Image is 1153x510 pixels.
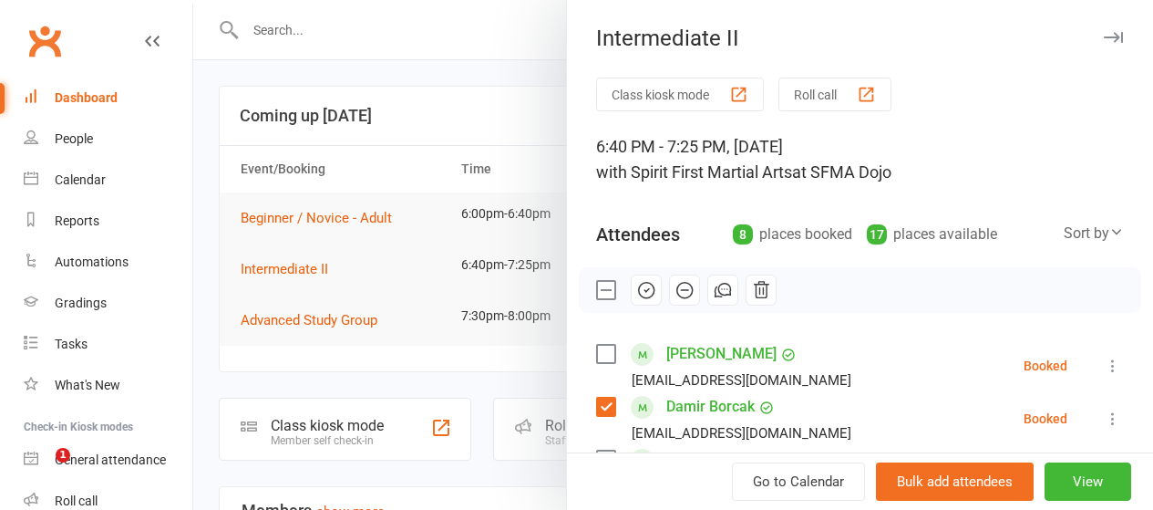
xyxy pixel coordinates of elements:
[56,448,70,463] span: 1
[24,324,192,365] a: Tasks
[596,134,1124,185] div: 6:40 PM - 7:25 PM, [DATE]
[24,440,192,481] a: General attendance kiosk mode
[876,463,1034,501] button: Bulk add attendees
[55,378,120,392] div: What's New
[666,339,777,369] a: [PERSON_NAME]
[792,162,891,182] span: at SFMA Dojo
[867,222,997,247] div: places available
[24,201,192,242] a: Reports
[596,222,680,247] div: Attendees
[24,365,192,406] a: What's New
[24,78,192,119] a: Dashboard
[55,90,118,105] div: Dashboard
[632,369,851,392] div: [EMAIL_ADDRESS][DOMAIN_NAME]
[778,78,891,111] button: Roll call
[733,222,852,247] div: places booked
[55,172,106,187] div: Calendar
[55,131,93,146] div: People
[55,453,166,467] div: General attendance
[1024,359,1067,372] div: Booked
[732,463,865,501] a: Go to Calendar
[24,283,192,324] a: Gradings
[1024,412,1067,425] div: Booked
[55,337,88,351] div: Tasks
[55,494,98,508] div: Roll call
[596,162,792,182] span: with Spirit First Martial Arts
[666,445,777,474] a: [PERSON_NAME]
[55,255,129,269] div: Automations
[55,296,107,310] div: Gradings
[596,78,764,111] button: Class kiosk mode
[632,422,851,445] div: [EMAIL_ADDRESS][DOMAIN_NAME]
[24,242,192,283] a: Automations
[1064,222,1124,245] div: Sort by
[24,119,192,160] a: People
[1045,463,1131,501] button: View
[22,18,67,64] a: Clubworx
[24,160,192,201] a: Calendar
[55,213,99,228] div: Reports
[666,392,755,422] a: Damir Borcak
[867,224,887,245] div: 17
[733,224,753,245] div: 8
[18,448,62,492] iframe: Intercom live chat
[567,26,1153,51] div: Intermediate II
